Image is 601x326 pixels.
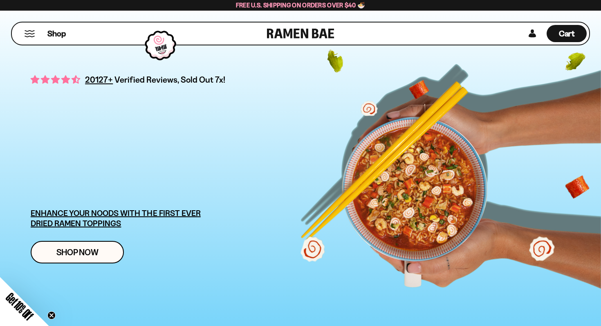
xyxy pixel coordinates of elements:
[56,248,99,256] span: Shop Now
[236,1,366,9] span: Free U.S. Shipping on Orders over $40 🍜
[47,311,56,319] button: Close teaser
[559,29,575,38] span: Cart
[47,28,66,39] span: Shop
[31,241,124,263] a: Shop Now
[24,30,35,37] button: Mobile Menu Trigger
[114,74,225,85] span: Verified Reviews, Sold Out 7x!
[4,290,36,322] span: Get 10% Off
[547,22,587,45] div: Cart
[85,73,113,86] span: 20127+
[47,25,66,42] a: Shop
